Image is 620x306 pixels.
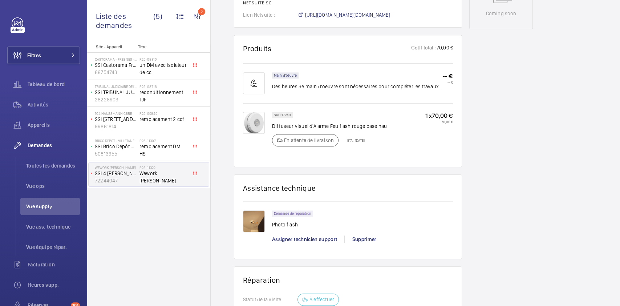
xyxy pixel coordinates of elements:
h2: R25-11322 [139,165,187,170]
span: Demandes [28,142,80,149]
a: [URL][DOMAIN_NAME][DOMAIN_NAME] [297,11,390,19]
p: Castorama - FRESNES - 1458 [95,57,137,61]
p: Coût total : [411,44,436,53]
p: 72244047 [95,177,137,184]
span: remplacement DM HS [139,143,187,157]
p: Photo flash [272,221,317,228]
h2: Netsuite SO [243,0,453,5]
p: TRIBUNAL JUDICIAIRE DE [GEOGRAPHIC_DATA] [95,84,137,89]
span: un DM avec isolateur de cc [139,61,187,76]
p: 70,00 € [425,120,453,124]
div: Supprimer [344,235,384,243]
p: Des heures de main d'oeuvre sont nécessaires pour compléter les travaux. [272,83,440,90]
span: Vue ops [26,182,80,190]
span: Filtres [27,52,41,59]
p: SSI TRIBUNAL JUDICIAIRE DE [GEOGRAPHIC_DATA] [95,89,137,96]
span: Vue supply [26,203,80,210]
h1: Assistance technique [243,184,316,193]
p: Coming soon [486,10,516,17]
img: quO31d0RvX5PvVIMTe4xiUSAV9ID9qMEdzPgZeKCQLY7viSl.png [243,112,265,134]
span: Facturation [28,261,80,268]
p: SSI [STREET_ADDRESS] [95,116,137,123]
p: SSI 4 [PERSON_NAME] [95,170,137,177]
span: Vue ass. technique [26,223,80,230]
p: 28228903 [95,96,137,103]
p: WeWork [PERSON_NAME] [95,165,137,170]
span: reconditionnement TJF [139,89,187,103]
span: Appareils [28,121,80,129]
p: SSI Brico Dépôt Villetaneuse [95,143,137,150]
p: Demande de réparation [274,212,311,215]
span: remplacement 2 ccf [139,116,187,123]
p: 1 x 70,00 € [425,112,453,120]
img: muscle-sm.svg [243,72,265,94]
span: Wework [PERSON_NAME] [139,170,187,184]
p: À effectuer [309,296,334,303]
h2: R25-08716 [139,84,187,89]
span: Vue équipe répar. [26,243,80,251]
h2: R25-09849 [139,111,187,116]
span: Toutes les demandes [26,162,80,169]
p: 99661614 [95,123,137,130]
p: Brico Dépôt - VILLETANEUSE - 1937 – centre de coût P140100000 [95,138,137,143]
p: Site - Appareil [87,44,135,49]
h1: Réparation [243,275,453,285]
p: SSI Castorama Fresnes [95,61,137,69]
p: En attente de livraison [284,137,334,144]
p: Main d'oeuvre [274,74,297,77]
p: ETA : [DATE] [343,138,365,142]
span: Activités [28,101,80,108]
p: 104 Haussmann CBRE [95,111,137,116]
span: [URL][DOMAIN_NAME][DOMAIN_NAME] [305,11,390,19]
p: 70,00 € [436,44,453,53]
h1: Produits [243,44,272,53]
p: SKU 17240 [274,114,291,116]
span: Liste des demandes [96,12,153,30]
button: Filtres [7,47,80,64]
img: 1756144735043-06538d12-31eb-44a0-b307-8e9496004593 [243,210,265,232]
p: -- € [442,72,453,80]
p: 86754743 [95,69,137,76]
p: Diffuseur visuel d'Alarme Feu flash rouge base hau [272,122,387,130]
h2: R25-11307 [139,138,187,143]
h2: R25-08310 [139,57,187,61]
p: 50813955 [95,150,137,157]
p: -- € [442,80,453,84]
p: Titre [138,44,186,49]
span: Assigner technicien support [272,236,337,242]
span: Tableau de bord [28,81,80,88]
span: Heures supp. [28,281,80,289]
